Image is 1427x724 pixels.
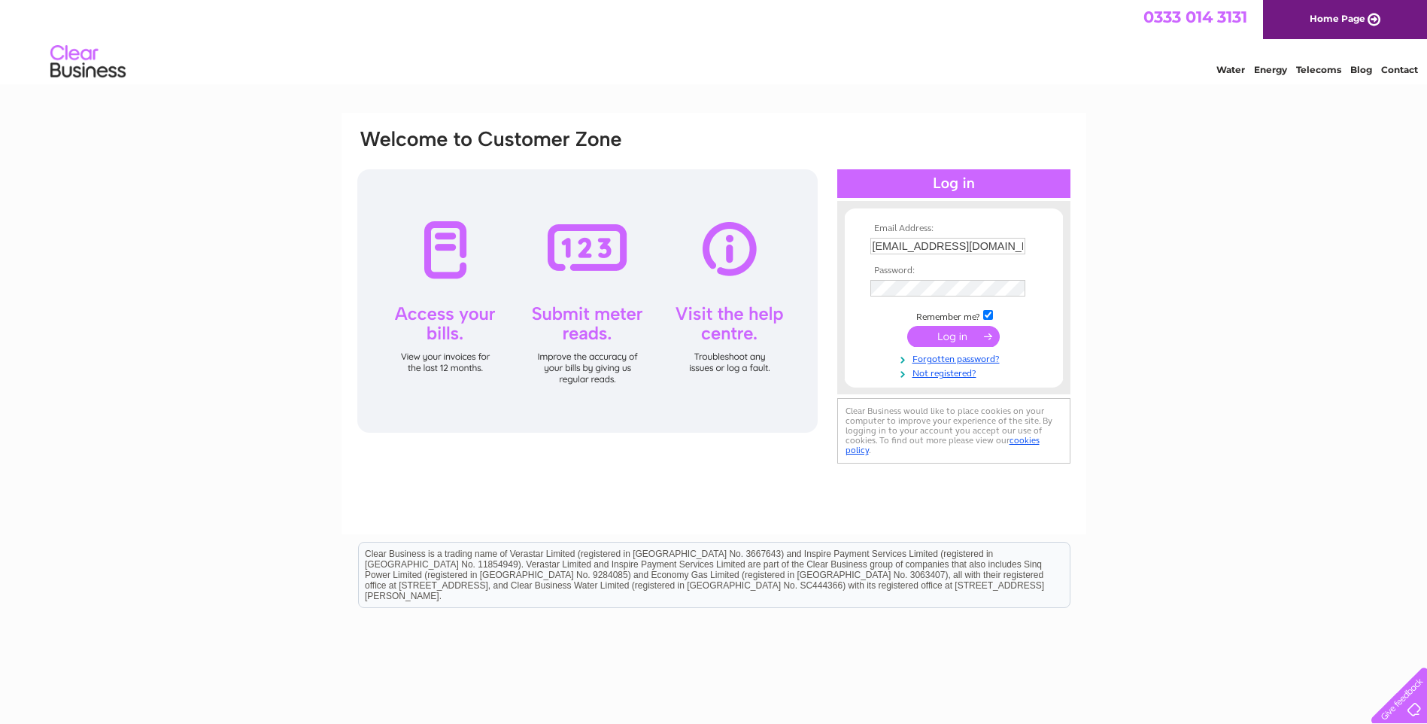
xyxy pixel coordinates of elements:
[907,326,1000,347] input: Submit
[867,266,1041,276] th: Password:
[1143,8,1247,26] a: 0333 014 3131
[870,351,1041,365] a: Forgotten password?
[867,308,1041,323] td: Remember me?
[1350,64,1372,75] a: Blog
[837,398,1070,464] div: Clear Business would like to place cookies on your computer to improve your experience of the sit...
[846,435,1040,455] a: cookies policy
[870,365,1041,379] a: Not registered?
[50,39,126,85] img: logo.png
[1296,64,1341,75] a: Telecoms
[359,8,1070,73] div: Clear Business is a trading name of Verastar Limited (registered in [GEOGRAPHIC_DATA] No. 3667643...
[867,224,1041,234] th: Email Address:
[1216,64,1245,75] a: Water
[1381,64,1418,75] a: Contact
[1254,64,1287,75] a: Energy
